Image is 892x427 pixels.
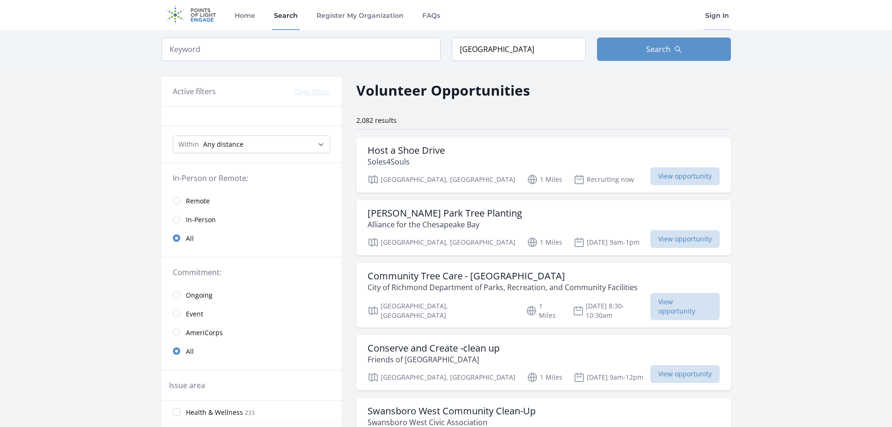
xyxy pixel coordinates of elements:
p: Friends of [GEOGRAPHIC_DATA] [368,354,500,365]
p: [GEOGRAPHIC_DATA], [GEOGRAPHIC_DATA] [368,237,516,248]
span: View opportunity [650,167,720,185]
span: Health & Wellness [186,408,243,417]
a: All [162,229,341,247]
span: Search [646,44,671,55]
span: 233 [245,409,255,417]
p: [GEOGRAPHIC_DATA], [GEOGRAPHIC_DATA] [368,174,516,185]
span: AmeriCorps [186,328,223,337]
h3: Conserve and Create -clean up [368,343,500,354]
select: Search Radius [173,135,330,153]
p: [GEOGRAPHIC_DATA], [GEOGRAPHIC_DATA] [368,372,516,383]
span: View opportunity [650,230,720,248]
a: AmeriCorps [162,323,341,342]
span: All [186,347,194,356]
h3: Host a Shoe Drive [368,145,445,156]
span: Ongoing [186,291,213,300]
span: View opportunity [650,365,720,383]
span: All [186,234,194,243]
span: View opportunity [650,293,719,320]
button: Search [597,37,731,61]
p: City of Richmond Department of Parks, Recreation, and Community Facilities [368,282,638,293]
a: Ongoing [162,285,341,304]
h2: Volunteer Opportunities [356,80,530,101]
p: Soles4Souls [368,156,445,167]
p: Alliance for the Chesapeake Bay [368,219,522,230]
a: Event [162,304,341,323]
p: Recruiting now [574,174,634,185]
a: In-Person [162,210,341,229]
input: Keyword [162,37,441,61]
button: Clear filters [294,87,330,97]
p: [GEOGRAPHIC_DATA], [GEOGRAPHIC_DATA] [368,301,515,320]
span: 2,082 results [356,116,397,125]
a: [PERSON_NAME] Park Tree Planting Alliance for the Chesapeake Bay [GEOGRAPHIC_DATA], [GEOGRAPHIC_D... [356,200,731,255]
span: Event [186,309,203,319]
a: Host a Shoe Drive Soles4Souls [GEOGRAPHIC_DATA], [GEOGRAPHIC_DATA] 1 Miles Recruiting now View op... [356,137,731,193]
p: 1 Miles [527,237,562,248]
h3: [PERSON_NAME] Park Tree Planting [368,208,522,219]
a: All [162,342,341,360]
a: Community Tree Care - [GEOGRAPHIC_DATA] City of Richmond Department of Parks, Recreation, and Com... [356,263,731,328]
span: In-Person [186,215,216,225]
input: Health & Wellness 233 [173,408,180,416]
h3: Community Tree Care - [GEOGRAPHIC_DATA] [368,270,638,282]
input: Location [452,37,586,61]
a: Remote [162,191,341,210]
legend: In-Person or Remote: [173,172,330,184]
legend: Commitment: [173,267,330,278]
legend: Issue area [169,380,205,391]
p: [DATE] 9am-1pm [574,237,640,248]
p: 1 Miles [527,372,562,383]
a: Conserve and Create -clean up Friends of [GEOGRAPHIC_DATA] [GEOGRAPHIC_DATA], [GEOGRAPHIC_DATA] 1... [356,335,731,390]
span: Remote [186,196,210,206]
p: [DATE] 8:30-10:30am [573,301,650,320]
h3: Active filters [173,86,216,97]
p: 1 Miles [527,174,562,185]
h3: Swansboro West Community Clean-Up [368,405,536,417]
p: 1 Miles [526,301,561,320]
p: [DATE] 9am-12pm [574,372,643,383]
